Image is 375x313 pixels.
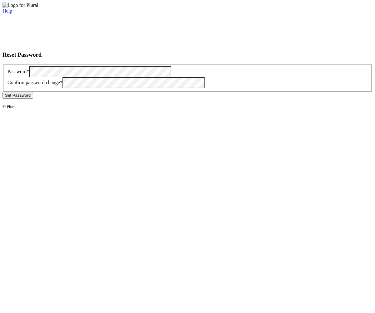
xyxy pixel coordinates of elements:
a: Help [2,8,12,13]
button: Set Password [2,92,33,99]
h3: Reset Password [2,51,372,58]
img: Logo for Plural [2,3,38,8]
label: Password [7,69,29,74]
small: © Plural [2,104,17,109]
label: Confirm password change [7,80,62,85]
